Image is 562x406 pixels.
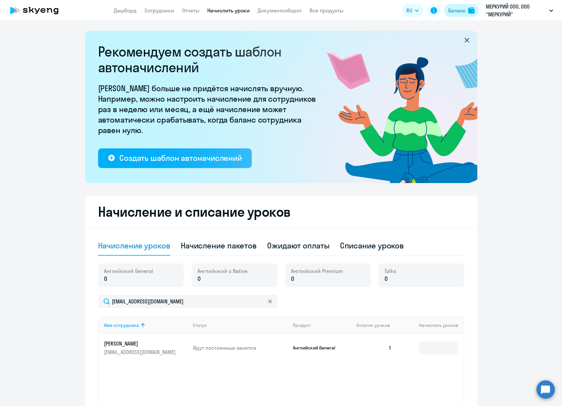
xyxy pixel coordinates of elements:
[98,240,170,251] div: Начисление уроков
[104,275,107,283] span: 0
[193,322,207,328] div: Статус
[340,240,404,251] div: Списание уроков
[293,345,342,351] p: Английский General
[483,3,556,18] button: МЕРКУРИЙ ООО, ООО "МЕРКУРИЙ"
[145,7,174,14] a: Сотрудники
[207,7,250,14] a: Начислить уроки
[351,334,397,362] td: 1
[114,7,137,14] a: Дашборд
[104,348,177,356] p: [EMAIL_ADDRESS][DOMAIN_NAME]
[193,322,288,328] div: Статус
[197,275,201,283] span: 0
[98,148,252,168] button: Создать шаблон автоначислений
[384,267,396,275] span: Talks
[119,153,242,163] div: Создать шаблон автоначислений
[448,7,466,14] div: Баланс
[104,267,153,275] span: Английский General
[104,340,188,356] a: [PERSON_NAME][EMAIL_ADDRESS][DOMAIN_NAME]
[293,322,351,328] div: Продукт
[356,322,397,328] div: Остаток уроков
[197,267,247,275] span: Английский с Native
[406,7,412,14] span: RU
[291,275,294,283] span: 0
[98,83,320,135] p: [PERSON_NAME] больше не придётся начислять вручную. Например, можно настроить начисление для сотр...
[104,340,177,347] p: [PERSON_NAME]
[384,275,388,283] span: 0
[402,4,423,17] button: RU
[397,316,463,334] th: Начислить уроков
[193,344,288,351] p: Идут постоянные занятия
[104,322,139,328] div: Имя сотрудника
[98,295,277,308] input: Поиск по имени, email, продукту или статусу
[258,7,302,14] a: Документооборот
[104,322,188,328] div: Имя сотрудника
[98,204,464,220] h2: Начисление и списание уроков
[486,3,547,18] p: МЕРКУРИЙ ООО, ООО "МЕРКУРИЙ"
[444,4,479,17] button: Балансbalance
[98,44,320,75] h2: Рекомендуем создать шаблон автоначислений
[267,240,330,251] div: Ожидают оплаты
[181,240,257,251] div: Начисление пакетов
[182,7,199,14] a: Отчеты
[356,322,390,328] span: Остаток уроков
[293,322,311,328] div: Продукт
[468,7,475,14] img: balance
[310,7,344,14] a: Все продукты
[291,267,343,275] span: Английский Premium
